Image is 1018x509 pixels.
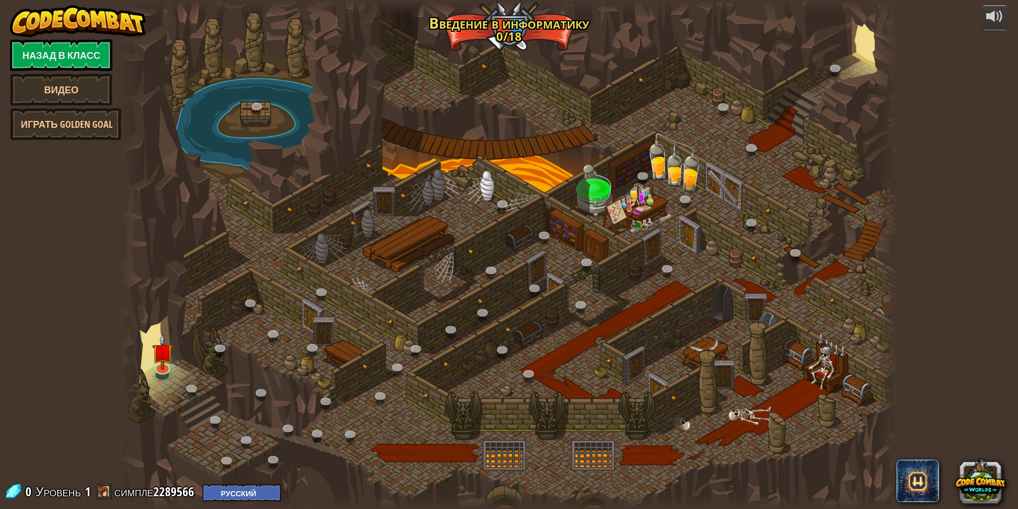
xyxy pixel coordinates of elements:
a: Играть Golden Goal [10,108,121,140]
span: 1 [85,483,91,500]
a: симпле2289566 [115,483,197,500]
img: level-banner-unstarted.png [152,334,173,370]
button: Регулировать громкость [981,5,1008,30]
a: Назад в класс [10,39,112,71]
span: Уровень [36,483,81,501]
a: Видео [10,74,112,106]
img: CodeCombat - Learn how to code by playing a game [10,5,146,37]
span: 0 [25,483,34,500]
